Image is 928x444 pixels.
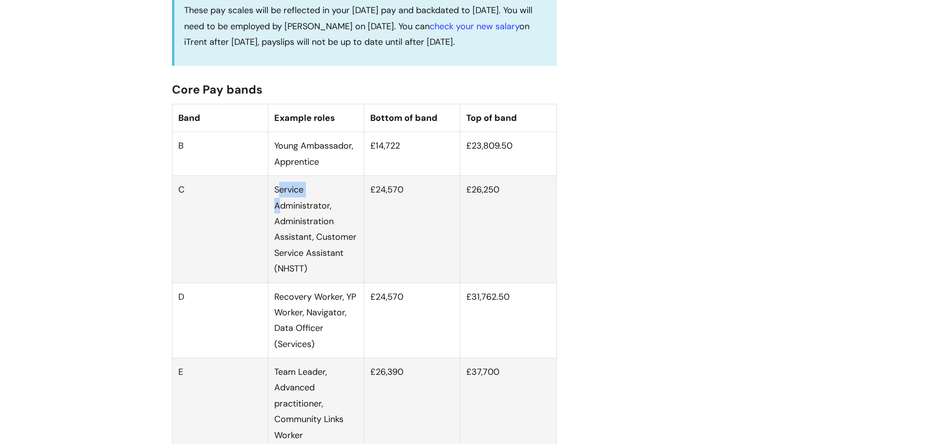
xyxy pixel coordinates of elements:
[172,104,268,132] th: Band
[430,20,519,32] a: check your new salary
[364,283,460,358] td: £24,570
[460,176,556,283] td: £26,250
[268,283,364,358] td: Recovery Worker, YP Worker, Navigator, Data Officer (Services)
[364,104,460,132] th: Bottom of band
[268,104,364,132] th: Example roles
[172,176,268,283] td: C
[460,104,556,132] th: Top of band
[364,176,460,283] td: £24,570
[172,82,263,97] span: Core Pay bands
[460,132,556,176] td: £23,809.50
[268,132,364,176] td: Young Ambassador, Apprentice
[460,283,556,358] td: £31,762.50
[172,283,268,358] td: D
[184,2,547,50] p: These pay scales will be reflected in your [DATE] pay and backdated to [DATE]. You will need to b...
[172,132,268,176] td: B
[364,132,460,176] td: £14,722
[268,176,364,283] td: Service Administrator, Administration Assistant, Customer Service Assistant (NHSTT)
